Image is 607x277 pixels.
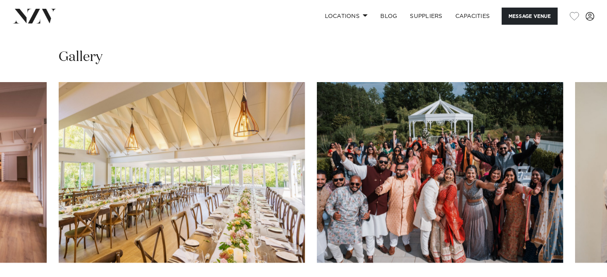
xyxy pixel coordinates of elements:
[374,8,403,25] a: BLOG
[317,82,563,263] swiper-slide: 19 / 30
[59,48,103,66] h2: Gallery
[13,9,56,23] img: nzv-logo.png
[449,8,496,25] a: Capacities
[403,8,449,25] a: SUPPLIERS
[59,82,305,263] swiper-slide: 18 / 30
[318,8,374,25] a: Locations
[502,8,558,25] button: Message Venue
